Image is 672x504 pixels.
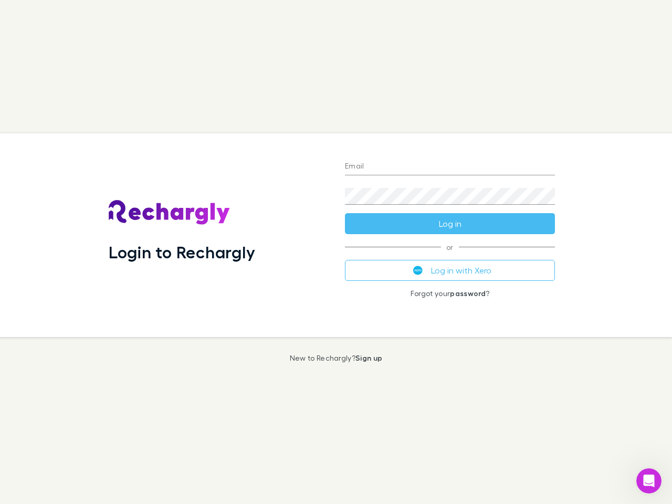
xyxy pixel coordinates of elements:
iframe: Intercom live chat [636,468,661,493]
a: password [450,289,486,298]
h1: Login to Rechargly [109,242,255,262]
p: New to Rechargly? [290,354,383,362]
a: Sign up [355,353,382,362]
img: Rechargly's Logo [109,200,230,225]
button: Log in with Xero [345,260,555,281]
button: Log in [345,213,555,234]
p: Forgot your ? [345,289,555,298]
img: Xero's logo [413,266,423,275]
